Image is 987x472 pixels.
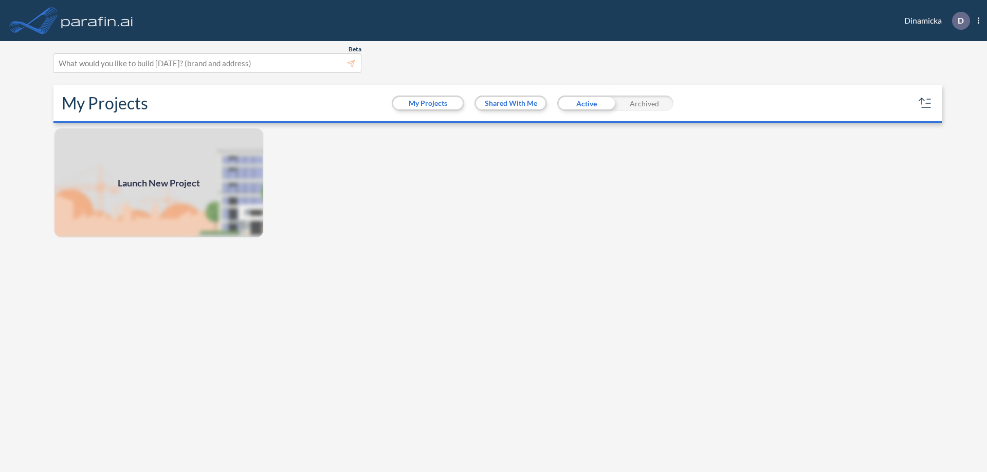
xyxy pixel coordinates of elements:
[889,12,979,30] div: Dinamicka
[393,97,463,109] button: My Projects
[59,10,135,31] img: logo
[349,45,361,53] span: Beta
[557,96,615,111] div: Active
[118,176,200,190] span: Launch New Project
[917,95,934,111] button: sort
[62,93,148,113] h2: My Projects
[53,127,264,238] img: add
[476,97,545,109] button: Shared With Me
[53,127,264,238] a: Launch New Project
[958,16,964,25] p: D
[615,96,673,111] div: Archived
